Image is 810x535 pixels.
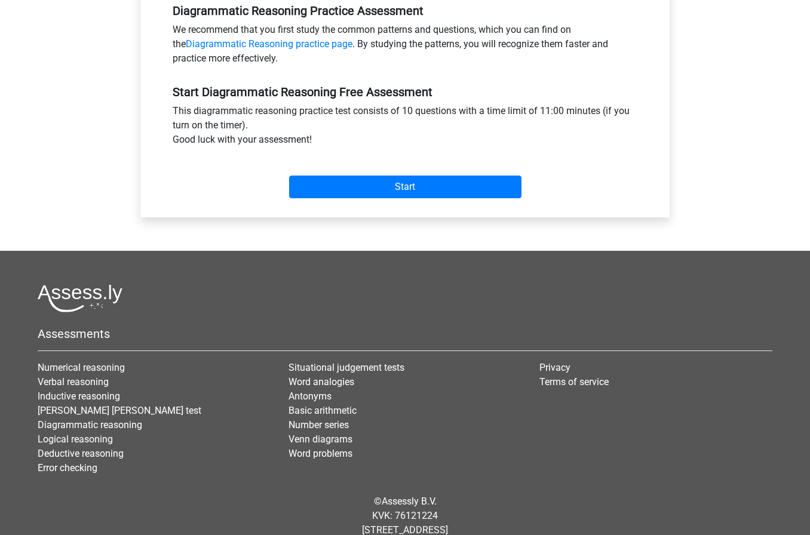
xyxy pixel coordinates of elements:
a: Terms of service [539,376,609,388]
a: Word analogies [289,376,354,388]
a: Antonyms [289,391,332,402]
input: Start [289,176,521,198]
a: Basic arithmetic [289,405,357,416]
a: Word problems [289,448,352,459]
a: Venn diagrams [289,433,352,445]
a: Diagrammatic Reasoning practice page [186,38,352,50]
h5: Assessments [38,327,772,341]
a: Privacy [539,362,570,373]
h5: Start Diagrammatic Reasoning Free Assessment [173,85,637,99]
a: Number series [289,419,349,431]
a: Situational judgement tests [289,362,404,373]
img: Assessly logo [38,284,122,312]
a: Deductive reasoning [38,448,124,459]
a: Diagrammatic reasoning [38,419,142,431]
a: Verbal reasoning [38,376,109,388]
div: We recommend that you first study the common patterns and questions, which you can find on the . ... [164,23,646,70]
a: Numerical reasoning [38,362,125,373]
a: [PERSON_NAME] [PERSON_NAME] test [38,405,201,416]
a: Inductive reasoning [38,391,120,402]
h5: Diagrammatic Reasoning Practice Assessment [173,4,637,18]
div: This diagrammatic reasoning practice test consists of 10 questions with a time limit of 11:00 min... [164,104,646,152]
a: Assessly B.V. [382,496,437,507]
a: Logical reasoning [38,433,113,445]
a: Error checking [38,462,97,473]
